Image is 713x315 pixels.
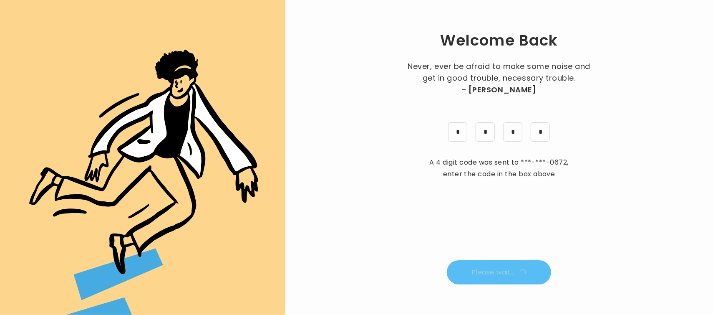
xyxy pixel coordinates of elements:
input: pin [448,122,467,142]
span: - [PERSON_NAME] [462,84,537,96]
input: pin [503,122,522,142]
h1: Welcome Back [440,30,558,51]
input: pin [531,122,550,142]
p: A 4 digit code was sent to , enter the code in the box above [426,157,572,180]
button: Please wait... [447,260,551,285]
input: pin [476,122,495,142]
p: Never, ever be afraid to make some noise and get in good trouble, necessary trouble. [405,61,593,96]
